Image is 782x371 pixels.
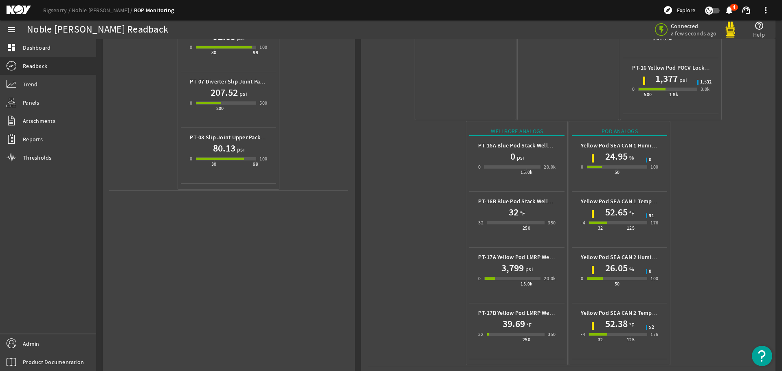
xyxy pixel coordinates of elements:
div: 350 [548,330,556,338]
span: 51 [649,213,654,218]
a: BOP Monitoring [134,7,174,14]
div: 50 [615,280,620,288]
span: Trend [23,80,37,88]
div: 125 [627,336,635,344]
div: 200 [216,104,224,112]
div: 0 [190,99,192,107]
b: PT-17B Yellow Pod LMRP Wellbore Temperature [478,309,599,317]
div: 100 [650,163,658,171]
div: Noble [PERSON_NAME] Readback [27,26,168,34]
span: psi [524,265,533,273]
span: Readback [23,62,47,70]
div: 500 [259,99,267,107]
div: 176 [650,330,658,338]
div: 20.0k [544,274,556,283]
span: Product Documentation [23,358,84,366]
span: Reports [23,135,43,143]
b: Yellow Pod SEA CAN 1 Temperature [581,198,670,205]
mat-icon: menu [7,25,16,35]
span: % [628,154,634,162]
h1: 32 [509,206,518,219]
span: 0 [649,158,651,162]
mat-icon: support_agent [741,5,751,15]
span: °F [628,321,635,329]
b: PT-17A Yellow Pod LMRP Wellbore Pressure [478,253,588,261]
div: 32 [478,219,483,227]
h1: 52.65 [605,206,628,219]
div: 100 [259,43,267,51]
div: 32 [598,224,603,232]
div: 3.0k [701,85,710,93]
div: 20.0k [544,163,556,171]
div: 32 [478,330,483,338]
div: 99 [253,48,258,57]
div: Pod Analogs [572,127,667,136]
div: 100 [650,274,658,283]
div: 176 [650,219,658,227]
div: 0 [190,43,192,51]
a: Rigsentry [43,7,72,14]
span: Explore [677,6,695,14]
div: 30 [211,48,217,57]
span: Admin [23,340,39,348]
div: -4 [581,330,585,338]
div: 250 [523,336,530,344]
h1: 1,377 [655,72,678,85]
span: a few seconds ago [671,30,716,37]
mat-icon: help_outline [754,21,764,31]
h1: 26.05 [605,261,628,274]
span: psi [678,76,687,84]
div: 250 [523,224,530,232]
b: PT-08 Slip Joint Upper Packer Air Pressure [190,134,297,141]
span: psi [515,154,524,162]
h1: 52.38 [605,317,628,330]
b: PT-16 Yellow Pod POCV Lock Pressure [632,64,727,72]
span: 1,532 [700,80,712,85]
div: 0 [632,85,635,93]
button: 4 [725,6,733,15]
span: Panels [23,99,40,107]
div: 0 [478,274,481,283]
span: % [628,265,634,273]
div: 0 [478,163,481,171]
b: Yellow Pod SEA CAN 2 Temperature [581,309,670,317]
button: more_vert [756,0,775,20]
span: 52 [649,325,654,330]
div: 0 [581,274,583,283]
div: 32 [598,336,603,344]
mat-icon: explore [663,5,673,15]
a: Noble [PERSON_NAME] [72,7,134,14]
span: Help [753,31,765,39]
h1: 207.52 [211,86,238,99]
h1: 80.13 [213,142,235,155]
div: 500 [644,90,652,99]
span: °F [518,209,525,217]
span: psi [238,90,247,98]
h1: 3,799 [501,261,524,274]
div: 50 [615,168,620,176]
div: 30 [211,160,217,168]
span: Connected [671,22,716,30]
div: 3.4k [653,35,662,43]
span: psi [235,145,244,154]
div: 99 [253,160,258,168]
mat-icon: dashboard [7,43,16,53]
span: °F [628,209,635,217]
button: Explore [660,4,699,17]
h1: 24.95 [605,150,628,163]
span: °F [525,321,532,329]
div: 350 [548,219,556,227]
div: 15.0k [521,168,532,176]
div: 100 [259,155,267,163]
mat-icon: notifications [724,5,734,15]
b: PT-16B Blue Pod Stack Wellbore Temperature [478,198,594,205]
button: Open Resource Center [752,346,772,366]
h1: 39.69 [503,317,525,330]
div: -4 [581,219,585,227]
div: 15.0k [521,280,532,288]
b: Yellow Pod SEA CAN 1 Humidity [581,142,661,149]
div: 125 [627,224,635,232]
div: 0 [190,155,192,163]
h1: 0 [510,150,515,163]
b: PT-07 Diverter Slip Joint Packer Hydraulic Pressure [190,78,320,86]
